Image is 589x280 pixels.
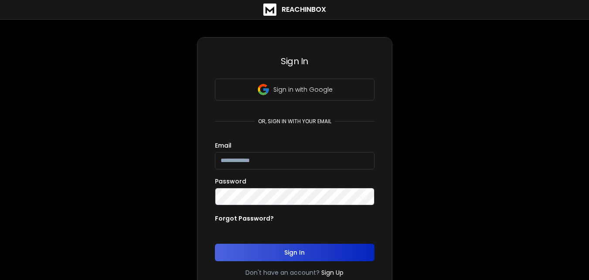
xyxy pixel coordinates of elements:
[273,85,333,94] p: Sign in with Google
[215,55,375,67] h3: Sign In
[282,4,326,15] h1: ReachInbox
[215,214,274,223] p: Forgot Password?
[215,178,246,184] label: Password
[255,118,335,125] p: or, sign in with your email
[215,244,375,261] button: Sign In
[263,3,326,16] a: ReachInbox
[215,79,375,100] button: Sign in with Google
[215,142,232,149] label: Email
[245,268,320,277] p: Don't have an account?
[321,268,344,277] a: Sign Up
[263,3,276,16] img: logo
